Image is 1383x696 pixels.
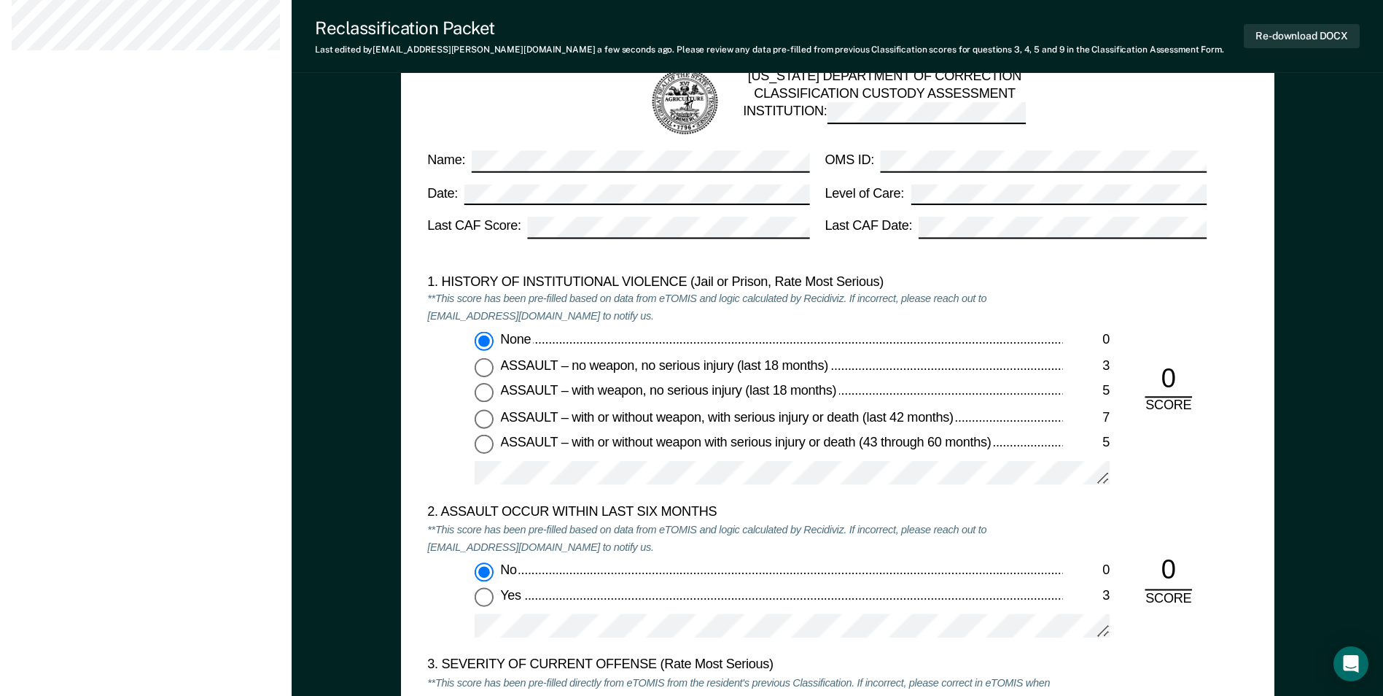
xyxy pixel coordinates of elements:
[427,274,1062,292] div: 1. HISTORY OF INSTITUTIONAL VIOLENCE (Jail or Prison, Rate Most Serious)
[475,384,494,403] input: ASSAULT – with weapon, no serious injury (last 18 months)5
[500,436,994,450] span: ASSAULT – with or without weapon with serious injury or death (43 through 60 months)
[472,151,809,172] input: Name:
[315,18,1224,39] div: Reclassification Packet
[825,151,1207,172] label: OMS ID:
[427,293,986,323] em: **This score has been pre-filled based on data from eTOMIS and logic calculated by Recidiviz. If ...
[500,562,519,577] span: No
[1062,436,1110,453] div: 5
[743,103,1026,124] label: INSTITUTION:
[527,217,809,239] input: Last CAF Score:
[500,332,534,347] span: None
[1145,363,1192,398] div: 0
[475,436,494,455] input: ASSAULT – with or without weapon with serious injury or death (43 through 60 months)5
[827,103,1026,124] input: INSTITUTION:
[743,69,1026,136] div: [US_STATE] DEPARTMENT OF CORRECTION CLASSIFICATION CUSTODY ASSESSMENT
[597,45,672,55] span: a few seconds ago
[1145,554,1192,590] div: 0
[825,184,1207,205] label: Level of Care:
[1062,358,1110,376] div: 3
[475,562,494,581] input: No0
[1062,588,1110,606] div: 3
[500,384,839,398] span: ASSAULT – with weapon, no serious injury (last 18 months)
[825,217,1207,239] label: Last CAF Date:
[649,67,720,138] img: TN Seal
[427,151,809,172] label: Name:
[1244,24,1360,48] button: Re-download DOCX
[427,523,986,554] em: **This score has been pre-filled based on data from eTOMIS and logic calculated by Recidiviz. If ...
[911,184,1207,205] input: Level of Care:
[475,409,494,428] input: ASSAULT – with or without weapon, with serious injury or death (last 42 months)7
[427,504,1062,522] div: 2. ASSAULT OCCUR WITHIN LAST SIX MONTHS
[1062,384,1110,401] div: 5
[500,588,523,603] span: Yes
[1133,590,1204,608] div: SCORE
[427,657,1062,675] div: 3. SEVERITY OF CURRENT OFFENSE (Rate Most Serious)
[315,45,1224,55] div: Last edited by [EMAIL_ADDRESS][PERSON_NAME][DOMAIN_NAME] . Please review any data pre-filled from...
[1062,562,1110,580] div: 0
[1133,398,1204,416] div: SCORE
[881,151,1207,172] input: OMS ID:
[475,588,494,607] input: Yes3
[919,217,1207,239] input: Last CAF Date:
[427,184,809,205] label: Date:
[1062,332,1110,349] div: 0
[500,409,956,424] span: ASSAULT – with or without weapon, with serious injury or death (last 42 months)
[475,332,494,351] input: None0
[464,184,809,205] input: Date:
[500,358,830,373] span: ASSAULT – no weapon, no serious injury (last 18 months)
[475,358,494,377] input: ASSAULT – no weapon, no serious injury (last 18 months)3
[1333,646,1368,681] div: Open Intercom Messenger
[427,217,809,239] label: Last CAF Score:
[1062,409,1110,427] div: 7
